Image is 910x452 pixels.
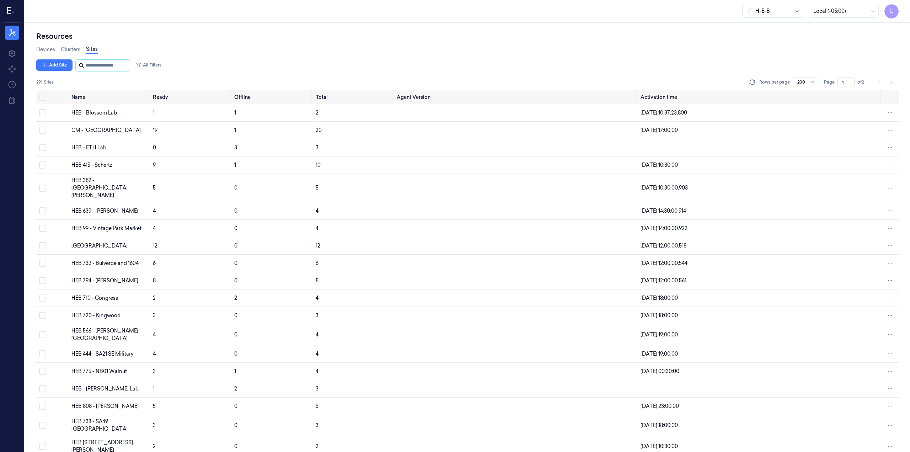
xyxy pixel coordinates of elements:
span: [DATE] 18:00:00 [641,422,678,429]
div: HEB 444 - SA21 SE Military [71,350,147,358]
span: 20 [316,127,322,133]
button: Select row [39,331,46,338]
th: Name [69,90,150,104]
div: Resources [36,31,899,41]
span: 2 [234,385,237,392]
span: 3 [316,422,318,429]
div: HEB 733 - SA49 [GEOGRAPHIC_DATA] [71,418,147,433]
span: [DATE] 14:30:00.914 [641,208,686,214]
span: 1 [153,110,155,116]
th: Ready [150,90,231,104]
span: [DATE] 10:37:23.800 [641,110,687,116]
span: 2 [316,443,318,450]
button: Select all [39,94,46,101]
div: HEB 382 - [GEOGRAPHIC_DATA][PERSON_NAME] [71,177,147,199]
button: All Filters [133,59,164,71]
span: [DATE] 19:00:00 [641,351,678,357]
button: Add Site [36,59,73,71]
span: 5 [316,185,318,191]
button: Select row [39,312,46,319]
div: HEB - ETH Lab [71,144,147,151]
th: Activation time [638,90,882,104]
div: HEB 710 - Congress [71,294,147,302]
span: 3 [234,144,237,151]
span: [DATE] 10:30:00 [641,443,678,450]
span: 2 [153,295,156,301]
button: Select row [39,144,46,151]
button: Select row [39,127,46,134]
button: Select row [39,422,46,429]
span: 4 [153,351,156,357]
button: L [884,4,899,18]
button: Select row [39,161,46,169]
span: 3 [153,368,156,374]
span: 0 [234,443,237,450]
span: 9 [153,162,156,168]
span: 4 [316,225,318,232]
span: [DATE] 10:30:00 [641,162,678,168]
span: [DATE] 12:00:00.561 [641,277,686,284]
span: 0 [234,422,237,429]
th: Agent Version [394,90,638,104]
span: 0 [234,243,237,249]
th: Total [313,90,394,104]
button: Select row [39,185,46,192]
button: Go to next page [886,77,896,87]
span: 1 [153,385,155,392]
span: 4 [316,295,318,301]
button: Select row [39,225,46,232]
button: Select row [39,207,46,214]
span: 5 [316,403,318,409]
span: 4 [316,208,318,214]
span: 8 [153,277,156,284]
span: 3 [316,144,318,151]
div: HEB 99 - Vintage Park Market [71,225,147,232]
span: 6 [153,260,156,266]
span: 2 [316,110,318,116]
span: 0 [234,260,237,266]
button: Select row [39,368,46,375]
span: of 2 [857,79,869,85]
span: 4 [153,208,156,214]
span: 3 [153,312,156,319]
div: HEB - [PERSON_NAME] Lab [71,385,147,393]
div: HEB - Blossom Lab [71,109,147,117]
a: Devices [36,46,55,53]
span: 1 [234,368,236,374]
span: 0 [234,351,237,357]
span: [DATE] 23:00:00 [641,403,679,409]
a: Sites [86,46,98,54]
div: HEB 720 - Kingwood [71,312,147,319]
button: Select row [39,260,46,267]
span: 5 [153,403,156,409]
span: 2 [234,295,237,301]
span: 0 [234,403,237,409]
span: [DATE] 18:00:00 [641,295,678,301]
a: Clusters [61,46,80,53]
div: CM - [GEOGRAPHIC_DATA] [71,127,147,134]
div: HEB 808 - [PERSON_NAME] [71,403,147,410]
span: 8 [316,277,318,284]
span: 0 [234,277,237,284]
span: 6 [316,260,318,266]
span: 0 [234,312,237,319]
span: 4 [316,331,318,338]
span: 2 [153,443,156,450]
span: 12 [153,243,157,249]
span: [DATE] 18:00:00 [641,312,678,319]
th: Offline [231,90,313,104]
span: 19 [153,127,157,133]
span: [DATE] 12:00:00.518 [641,243,686,249]
nav: pagination [874,77,896,87]
span: [DATE] 17:00:00 [641,127,678,133]
span: 0 [234,225,237,232]
div: HEB 639 - [PERSON_NAME] [71,207,147,215]
span: 3 [153,422,156,429]
div: HEB 566 - [PERSON_NAME][GEOGRAPHIC_DATA] [71,327,147,342]
span: 291 Sites [36,79,54,85]
button: Select row [39,403,46,410]
button: Select row [39,242,46,249]
button: Select row [39,350,46,357]
span: 3 [316,312,318,319]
